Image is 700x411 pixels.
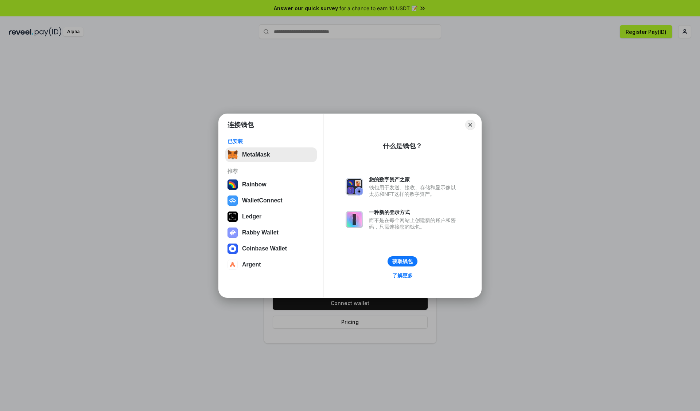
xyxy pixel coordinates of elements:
[392,258,413,265] div: 获取钱包
[369,184,459,197] div: 钱包用于发送、接收、存储和显示像以太坊和NFT这样的数字资产。
[346,178,363,195] img: svg+xml,%3Csvg%20xmlns%3D%22http%3A%2F%2Fwww.w3.org%2F2000%2Fsvg%22%20fill%3D%22none%22%20viewBox...
[242,151,270,158] div: MetaMask
[383,142,422,150] div: 什么是钱包？
[346,211,363,228] img: svg+xml,%3Csvg%20xmlns%3D%22http%3A%2F%2Fwww.w3.org%2F2000%2Fsvg%22%20fill%3D%22none%22%20viewBox...
[242,261,261,268] div: Argent
[369,176,459,183] div: 您的数字资产之家
[227,212,238,222] img: svg+xml,%3Csvg%20xmlns%3D%22http%3A%2F%2Fwww.w3.org%2F2000%2Fsvg%22%20width%3D%2228%22%20height%3...
[465,120,475,130] button: Close
[242,197,283,204] div: WalletConnect
[227,260,238,270] img: svg+xml,%3Csvg%20width%3D%2228%22%20height%3D%2228%22%20viewBox%3D%220%200%2028%2028%22%20fill%3D...
[242,245,287,252] div: Coinbase Wallet
[227,138,315,145] div: 已安装
[388,271,417,280] a: 了解更多
[227,168,315,174] div: 推荐
[242,229,279,236] div: Rabby Wallet
[227,150,238,160] img: svg+xml,%3Csvg%20fill%3D%22none%22%20height%3D%2233%22%20viewBox%3D%220%200%2035%2033%22%20width%...
[225,193,317,208] button: WalletConnect
[227,228,238,238] img: svg+xml,%3Csvg%20xmlns%3D%22http%3A%2F%2Fwww.w3.org%2F2000%2Fsvg%22%20fill%3D%22none%22%20viewBox...
[225,209,317,224] button: Ledger
[225,257,317,272] button: Argent
[227,120,254,129] h1: 连接钱包
[388,256,417,266] button: 获取钱包
[225,225,317,240] button: Rabby Wallet
[227,244,238,254] img: svg+xml,%3Csvg%20width%3D%2228%22%20height%3D%2228%22%20viewBox%3D%220%200%2028%2028%22%20fill%3D...
[225,177,317,192] button: Rainbow
[225,147,317,162] button: MetaMask
[227,195,238,206] img: svg+xml,%3Csvg%20width%3D%2228%22%20height%3D%2228%22%20viewBox%3D%220%200%2028%2028%22%20fill%3D...
[242,181,267,188] div: Rainbow
[369,209,459,216] div: 一种新的登录方式
[227,179,238,190] img: svg+xml,%3Csvg%20width%3D%22120%22%20height%3D%22120%22%20viewBox%3D%220%200%20120%20120%22%20fil...
[369,217,459,230] div: 而不是在每个网站上创建新的账户和密码，只需连接您的钱包。
[242,213,261,220] div: Ledger
[392,272,413,279] div: 了解更多
[225,241,317,256] button: Coinbase Wallet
